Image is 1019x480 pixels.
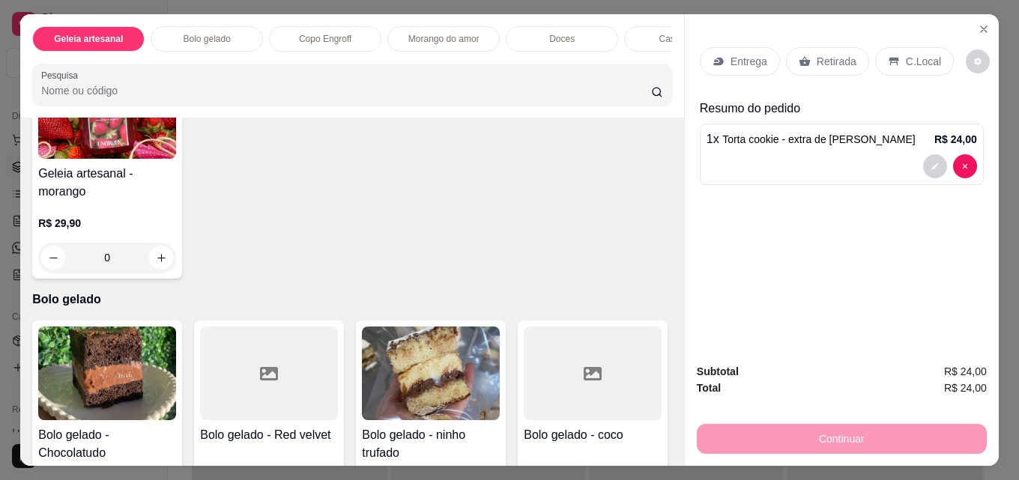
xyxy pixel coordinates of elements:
h4: Bolo gelado - coco [524,426,662,444]
p: Caseirinho [659,33,702,45]
p: Resumo do pedido [700,100,984,118]
span: R$ 24,00 [944,363,987,380]
button: decrease-product-quantity [41,246,65,270]
label: Pesquisa [41,69,83,82]
p: Retirada [817,54,856,69]
h4: Bolo gelado - Chocolatudo [38,426,176,462]
button: decrease-product-quantity [953,154,977,178]
h4: Geleia artesanal - morango [38,165,176,201]
p: C.Local [906,54,941,69]
p: R$ 24,00 [934,132,977,147]
p: 1 x [707,130,916,148]
button: Close [972,17,996,41]
p: Entrega [731,54,767,69]
h4: Bolo gelado - ninho trufado [362,426,500,462]
button: increase-product-quantity [149,246,173,270]
strong: Subtotal [697,365,739,377]
button: decrease-product-quantity [923,154,947,178]
button: decrease-product-quantity [966,49,990,73]
p: Copo Engroff [299,33,352,45]
img: product-image [362,326,500,420]
span: Torta cookie - extra de [PERSON_NAME] [722,133,916,145]
p: R$ 29,90 [38,216,176,231]
p: Bolo gelado [184,33,231,45]
img: product-image [38,326,176,420]
h4: Bolo gelado - Red velvet [200,426,338,444]
p: Doces [549,33,575,45]
p: Morango do amor [408,33,480,45]
strong: Total [697,382,721,394]
span: R$ 24,00 [944,380,987,396]
p: Bolo gelado [32,291,672,309]
input: Pesquisa [41,83,651,98]
p: Geleia artesanal [54,33,123,45]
